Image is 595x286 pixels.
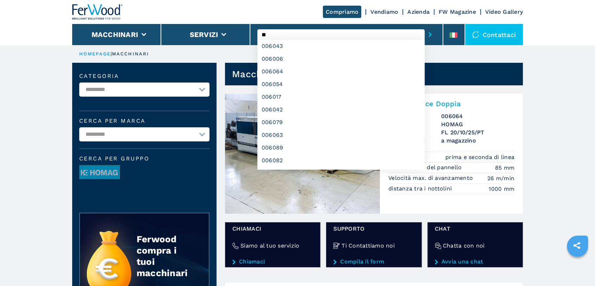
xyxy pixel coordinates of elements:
h4: Ti Contattiamo noi [342,242,395,250]
div: 006064 [257,65,425,78]
span: chat [435,225,515,233]
a: Squadratrice Doppia HOMAG FL 20/10/25/PTSquadratrice DoppiaCodice:006064Marca:HOMAGModello:FL 20/... [225,94,523,214]
div: 006079 [257,116,425,129]
h2: Squadratrice Doppia [388,99,514,108]
a: sharethis [568,237,585,254]
div: 006042 [257,103,425,116]
span: a magazzino [441,136,514,145]
em: 26 m/min [487,174,514,182]
span: Chiamaci [232,225,313,233]
img: Chatta con noi [435,243,441,249]
a: Vendiamo [370,8,398,15]
p: Velocità max. di avanzamento [388,174,475,182]
h3: HOMAG [441,120,514,128]
img: image [80,165,120,179]
h3: FL 20/10/25/PT [441,128,514,136]
h4: Chatta con noi [443,242,485,250]
iframe: Chat [565,254,590,281]
p: distanza tra i nottolini [388,185,453,193]
span: Cerca per Gruppo [79,156,209,162]
a: FW Magazine [439,8,476,15]
em: 85 mm [495,164,514,172]
button: Macchinari [92,30,138,39]
p: Altezza max. del pannello [388,164,464,171]
p: macchinari [112,51,149,57]
em: 1000 mm [489,185,514,193]
a: Video Gallery [485,8,523,15]
span: Supporto [333,225,414,233]
h1: Macchinari [232,68,282,80]
h4: Siamo al tuo servizio [240,242,299,250]
div: 006063 [257,129,425,141]
h3: 006064 [441,112,514,120]
div: 006082 [257,154,425,167]
span: | [111,51,112,56]
div: 006017 [257,91,425,103]
button: submit-button [425,26,436,43]
a: HOMEPAGE [79,51,111,56]
label: Cerca per marca [79,118,209,124]
div: 006054 [257,78,425,91]
img: Contattaci [472,31,479,38]
em: prima e seconda di linea [445,153,514,161]
div: Ferwood compra i tuoi macchinari [137,233,195,279]
a: Compriamo [323,6,361,18]
img: Ti Contattiamo noi [333,243,340,249]
a: Compila il form [333,258,414,265]
img: Siamo al tuo servizio [232,243,239,249]
div: 006089 [257,141,425,154]
img: Squadratrice Doppia HOMAG FL 20/10/25/PT [225,94,380,214]
img: Ferwood [72,4,123,20]
div: 006043 [257,40,425,53]
div: 006006 [257,53,425,65]
button: Servizi [189,30,218,39]
a: Chiamaci [232,258,313,265]
a: Azienda [407,8,430,15]
label: Categoria [79,73,209,79]
a: Avvia una chat [435,258,515,265]
div: Contattaci [465,24,523,45]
